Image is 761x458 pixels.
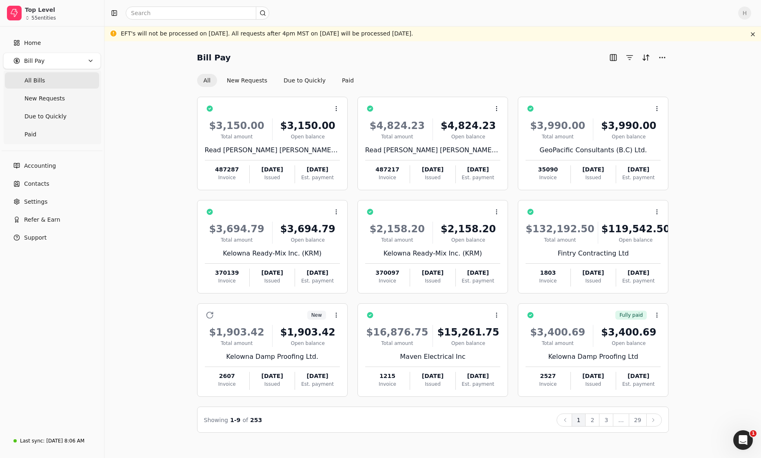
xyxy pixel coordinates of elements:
[20,437,44,445] div: Last sync:
[205,249,340,258] div: Kelowna Ready-Mix Inc. (KRM)
[205,222,269,236] div: $3,694.79
[204,417,228,423] span: Showing
[25,6,97,14] div: Top Level
[616,269,661,277] div: [DATE]
[205,325,269,340] div: $1,903.42
[295,269,339,277] div: [DATE]
[526,165,570,174] div: 35090
[526,222,595,236] div: $132,192.50
[24,198,47,206] span: Settings
[601,236,670,244] div: Open balance
[3,229,101,246] button: Support
[365,380,410,388] div: Invoice
[205,165,249,174] div: 487287
[436,340,500,347] div: Open balance
[205,340,269,347] div: Total amount
[616,277,661,285] div: Est. payment
[616,372,661,380] div: [DATE]
[526,236,595,244] div: Total amount
[436,325,500,340] div: $15,261.75
[410,269,455,277] div: [DATE]
[365,325,429,340] div: $16,876.75
[526,269,570,277] div: 1803
[295,380,339,388] div: Est. payment
[205,145,340,155] div: Read [PERSON_NAME] [PERSON_NAME] Ltd.
[242,417,248,423] span: of
[365,340,429,347] div: Total amount
[365,269,410,277] div: 370097
[24,94,65,103] span: New Requests
[599,414,613,427] button: 3
[24,112,67,121] span: Due to Quickly
[526,340,590,347] div: Total amount
[276,118,340,133] div: $3,150.00
[526,118,590,133] div: $3,990.00
[410,380,455,388] div: Issued
[601,222,670,236] div: $119,542.50
[639,51,652,64] button: Sort
[205,380,249,388] div: Invoice
[5,72,99,89] a: All Bills
[230,417,240,423] span: 1 - 9
[571,269,616,277] div: [DATE]
[3,176,101,192] a: Contacts
[3,53,101,69] button: Bill Pay
[597,325,661,340] div: $3,400.69
[585,414,599,427] button: 2
[3,193,101,210] a: Settings
[656,51,669,64] button: More
[365,222,429,236] div: $2,158.20
[410,372,455,380] div: [DATE]
[220,74,274,87] button: New Requests
[31,16,56,20] div: 55 entities
[205,133,269,140] div: Total amount
[526,277,570,285] div: Invoice
[3,211,101,228] button: Refer & Earn
[250,372,295,380] div: [DATE]
[597,340,661,347] div: Open balance
[250,380,295,388] div: Issued
[3,158,101,174] a: Accounting
[46,437,84,445] div: [DATE] 8:06 AM
[616,380,661,388] div: Est. payment
[616,165,661,174] div: [DATE]
[295,372,339,380] div: [DATE]
[456,277,500,285] div: Est. payment
[24,130,36,139] span: Paid
[456,372,500,380] div: [DATE]
[456,174,500,181] div: Est. payment
[5,108,99,125] a: Due to Quickly
[250,277,295,285] div: Issued
[5,126,99,142] a: Paid
[365,236,429,244] div: Total amount
[311,311,322,319] span: New
[24,216,60,224] span: Refer & Earn
[250,165,295,174] div: [DATE]
[205,269,249,277] div: 370139
[365,249,500,258] div: Kelowna Ready-Mix Inc. (KRM)
[276,236,340,244] div: Open balance
[436,222,500,236] div: $2,158.20
[597,133,661,140] div: Open balance
[250,417,262,423] span: 253
[571,277,616,285] div: Issued
[629,414,647,427] button: 29
[456,165,500,174] div: [DATE]
[276,133,340,140] div: Open balance
[295,165,339,174] div: [DATE]
[24,233,47,242] span: Support
[613,414,629,427] button: ...
[571,165,616,174] div: [DATE]
[295,277,339,285] div: Est. payment
[121,29,413,38] div: EFT's will not be processed on [DATE]. All requests after 4pm MST on [DATE] will be processed [DA...
[3,35,101,51] a: Home
[738,7,751,20] span: H
[3,434,101,448] a: Last sync:[DATE] 8:06 AM
[365,174,410,181] div: Invoice
[597,118,661,133] div: $3,990.00
[750,430,757,437] span: 1
[205,118,269,133] div: $3,150.00
[526,249,661,258] div: Fintry Contracting Ltd
[410,165,455,174] div: [DATE]
[526,133,590,140] div: Total amount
